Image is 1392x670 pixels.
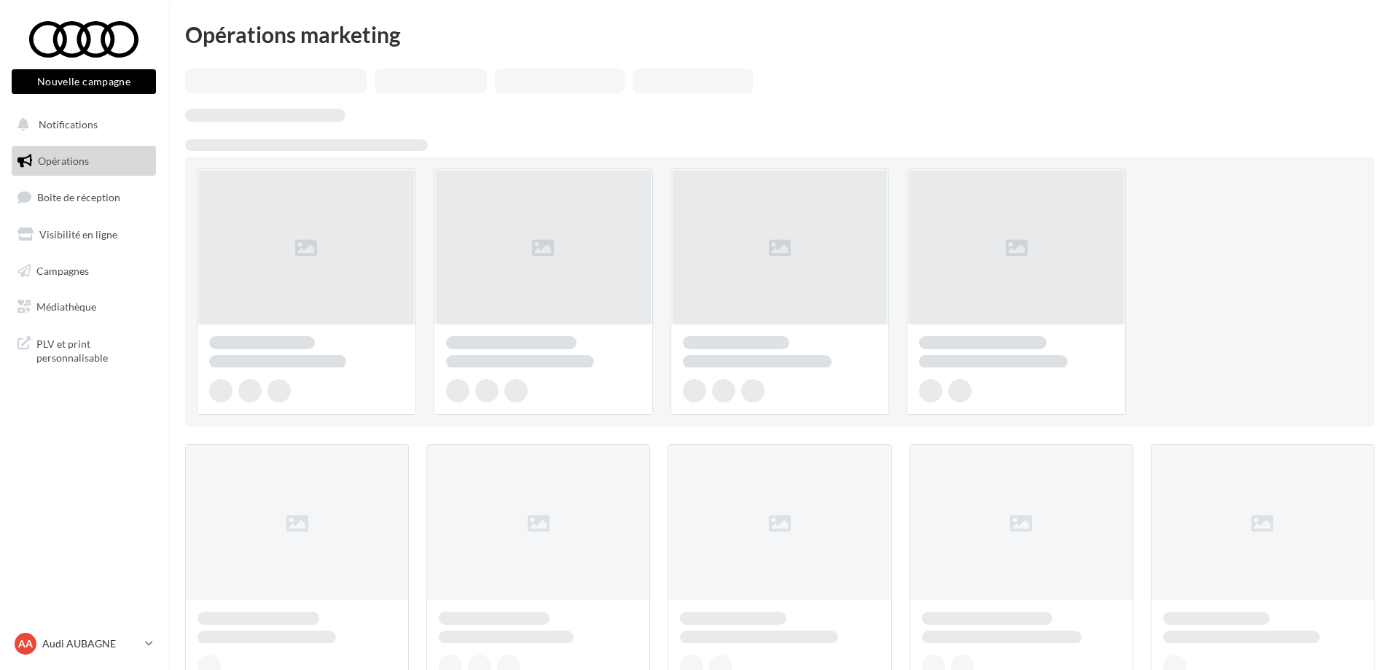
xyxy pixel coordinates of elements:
[39,118,98,131] span: Notifications
[38,155,89,167] span: Opérations
[37,191,120,203] span: Boîte de réception
[9,292,159,322] a: Médiathèque
[36,334,150,365] span: PLV et print personnalisable
[185,23,1375,45] div: Opérations marketing
[36,264,89,276] span: Campagnes
[9,328,159,371] a: PLV et print personnalisable
[12,69,156,94] button: Nouvelle campagne
[9,146,159,176] a: Opérations
[9,219,159,250] a: Visibilité en ligne
[12,630,156,658] a: AA Audi AUBAGNE
[36,300,96,313] span: Médiathèque
[9,256,159,287] a: Campagnes
[9,182,159,213] a: Boîte de réception
[18,636,33,651] span: AA
[9,109,153,140] button: Notifications
[42,636,139,651] p: Audi AUBAGNE
[39,228,117,241] span: Visibilité en ligne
